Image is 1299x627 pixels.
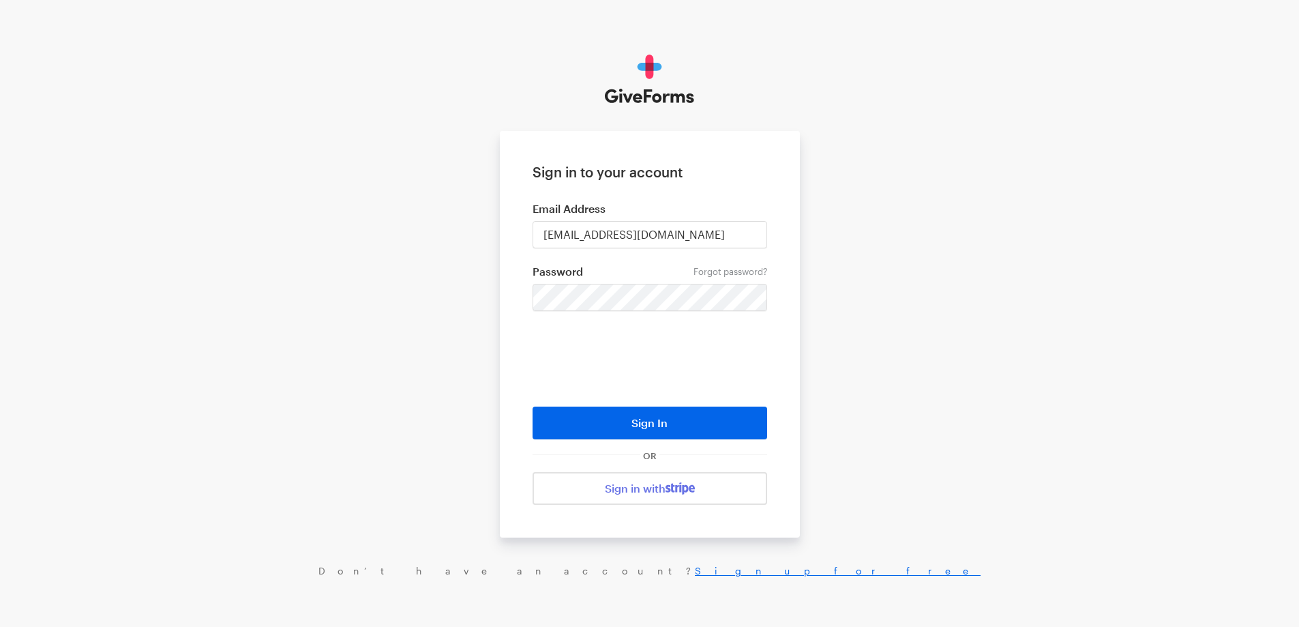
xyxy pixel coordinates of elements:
div: Don’t have an account? [14,565,1285,577]
button: Sign In [533,407,767,439]
a: Sign in with [533,472,767,505]
a: Sign up for free [695,565,981,577]
label: Email Address [533,202,767,216]
img: GiveForms [605,55,694,104]
span: OR [640,450,659,461]
label: Password [533,265,767,278]
a: Forgot password? [693,266,767,277]
iframe: reCAPTCHA [546,332,753,385]
img: stripe-07469f1003232ad58a8838275b02f7af1ac9ba95304e10fa954b414cd571f63b.svg [666,482,695,495]
h1: Sign in to your account [533,164,767,180]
